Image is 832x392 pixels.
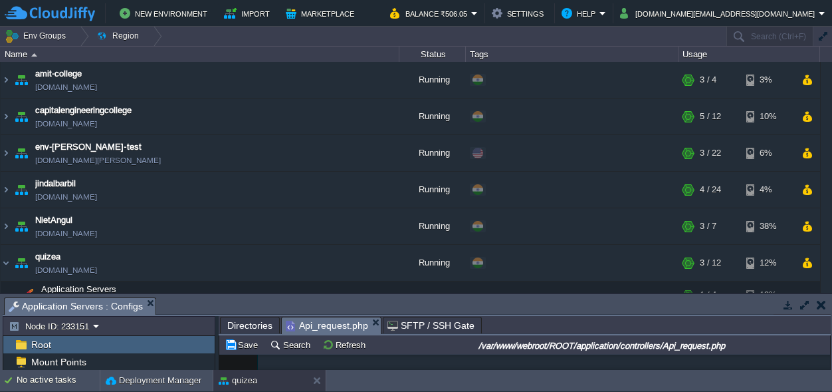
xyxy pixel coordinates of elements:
[700,208,716,244] div: 3 / 7
[700,245,721,281] div: 3 / 12
[106,374,201,387] button: Deployment Manager
[35,81,97,94] a: [DOMAIN_NAME]
[1,98,11,134] img: AMDAwAAAACH5BAEAAAAALAAAAAABAAEAAAICRAEAOw==
[390,5,471,21] button: Balance ₹506.05
[1,62,11,98] img: AMDAwAAAACH5BAEAAAAALAAAAAABAAEAAAICRAEAOw==
[399,245,466,281] div: Running
[35,177,76,190] a: jindalbarbil
[1,208,11,244] img: AMDAwAAAACH5BAEAAAAALAAAAAABAAEAAAICRAEAOw==
[562,5,599,21] button: Help
[387,317,474,333] span: SFTP / SSH Gate
[746,282,789,308] div: 19%
[700,282,716,308] div: 1 / 4
[35,227,97,240] a: [DOMAIN_NAME]
[35,104,132,117] a: capitalengineeringcollege
[225,339,262,351] button: Save
[35,214,72,227] a: NietAngul
[35,190,97,204] a: [DOMAIN_NAME]
[270,339,314,351] button: Search
[9,320,93,332] button: Node ID: 233151
[35,67,82,81] a: amit-college
[29,356,88,368] a: Mount Points
[679,47,819,62] div: Usage
[18,282,37,308] img: AMDAwAAAACH5BAEAAAAALAAAAAABAAEAAAICRAEAOw==
[35,140,142,154] a: env-[PERSON_NAME]-test
[1,245,11,281] img: AMDAwAAAACH5BAEAAAAALAAAAAABAAEAAAICRAEAOw==
[399,135,466,171] div: Running
[12,135,31,171] img: AMDAwAAAACH5BAEAAAAALAAAAAABAAEAAAICRAEAOw==
[399,98,466,134] div: Running
[746,62,789,98] div: 3%
[620,5,819,21] button: [DOMAIN_NAME][EMAIL_ADDRESS][DOMAIN_NAME]
[29,339,53,351] a: Root
[746,245,789,281] div: 12%
[96,27,144,45] button: Region
[400,47,465,62] div: Status
[776,339,819,379] iframe: chat widget
[35,117,97,130] a: [DOMAIN_NAME]
[286,5,358,21] button: Marketplace
[700,135,721,171] div: 3 / 22
[700,172,721,208] div: 4 / 24
[40,284,118,295] span: Application Servers
[399,208,466,244] div: Running
[746,172,789,208] div: 4%
[17,370,100,391] div: No active tasks
[1,135,11,171] img: AMDAwAAAACH5BAEAAAAALAAAAAABAAEAAAICRAEAOw==
[35,264,97,277] a: [DOMAIN_NAME]
[35,154,161,167] a: [DOMAIN_NAME][PERSON_NAME]
[12,98,31,134] img: AMDAwAAAACH5BAEAAAAALAAAAAABAAEAAAICRAEAOw==
[12,172,31,208] img: AMDAwAAAACH5BAEAAAAALAAAAAABAAEAAAICRAEAOw==
[700,98,721,134] div: 5 / 12
[1,172,11,208] img: AMDAwAAAACH5BAEAAAAALAAAAAABAAEAAAICRAEAOw==
[281,317,381,333] li: /var/www/webroot/ROOT/application/controllers/Api_request.php
[399,62,466,98] div: Running
[1,47,399,62] div: Name
[40,284,118,294] a: Application Servers
[12,245,31,281] img: AMDAwAAAACH5BAEAAAAALAAAAAABAAEAAAICRAEAOw==
[120,5,211,21] button: New Environment
[746,208,789,244] div: 38%
[219,374,257,387] button: quizea
[746,135,789,171] div: 6%
[224,5,274,21] button: Import
[5,27,70,45] button: Env Groups
[746,98,789,134] div: 10%
[322,339,369,351] button: Refresh
[286,317,368,334] span: Api_request.php
[31,53,37,57] img: AMDAwAAAACH5BAEAAAAALAAAAAABAAEAAAICRAEAOw==
[12,208,31,244] img: AMDAwAAAACH5BAEAAAAALAAAAAABAAEAAAICRAEAOw==
[227,317,272,333] span: Directories
[35,250,60,264] a: quizea
[399,172,466,208] div: Running
[5,5,95,22] img: CloudJiffy
[9,282,17,308] img: AMDAwAAAACH5BAEAAAAALAAAAAABAAEAAAICRAEAOw==
[12,62,31,98] img: AMDAwAAAACH5BAEAAAAALAAAAAABAAEAAAICRAEAOw==
[467,47,678,62] div: Tags
[700,62,716,98] div: 3 / 4
[492,5,548,21] button: Settings
[9,298,143,315] span: Application Servers : Configs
